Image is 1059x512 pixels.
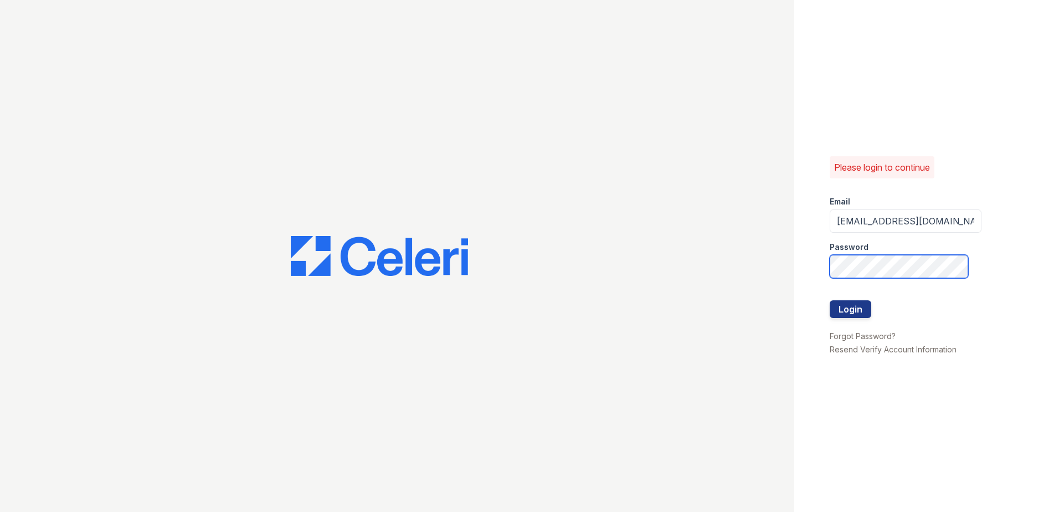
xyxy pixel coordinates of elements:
a: Forgot Password? [830,331,896,341]
a: Resend Verify Account Information [830,345,957,354]
label: Password [830,242,868,253]
label: Email [830,196,850,207]
button: Login [830,300,871,318]
img: CE_Logo_Blue-a8612792a0a2168367f1c8372b55b34899dd931a85d93a1a3d3e32e68fde9ad4.png [291,236,468,276]
p: Please login to continue [834,161,930,174]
